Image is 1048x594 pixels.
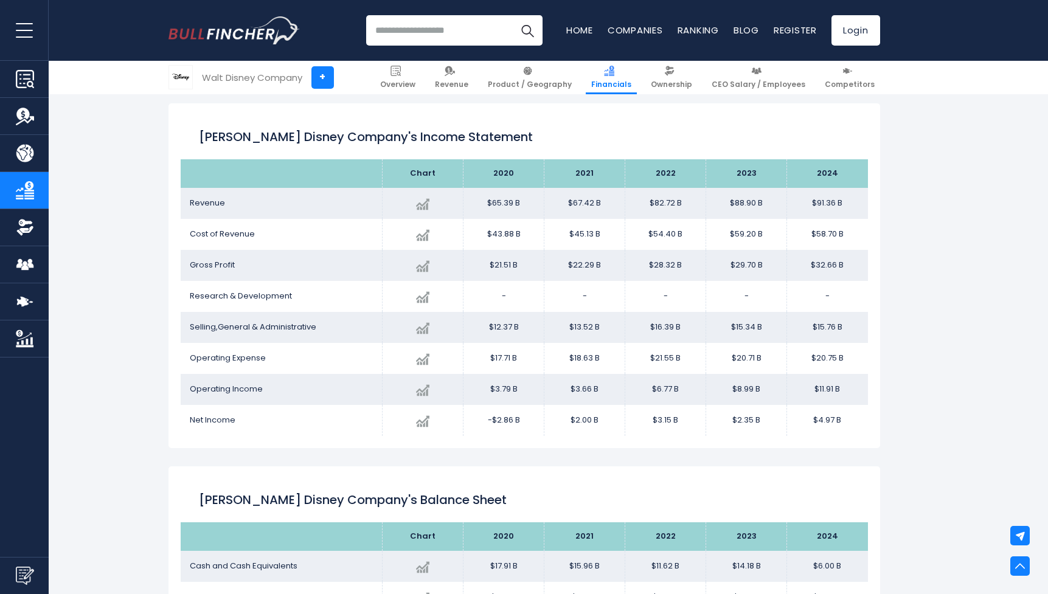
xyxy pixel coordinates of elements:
[463,312,544,343] td: $12.37 B
[463,405,544,436] td: -$2.86 B
[625,219,706,250] td: $54.40 B
[463,219,544,250] td: $43.88 B
[625,374,706,405] td: $6.77 B
[706,219,787,250] td: $59.20 B
[787,551,868,582] td: $6.00 B
[482,61,577,94] a: Product / Geography
[488,80,572,89] span: Product / Geography
[706,250,787,281] td: $29.70 B
[678,24,719,36] a: Ranking
[625,551,706,582] td: $11.62 B
[202,71,302,85] div: Walt Disney Company
[651,80,692,89] span: Ownership
[512,15,543,46] button: Search
[625,343,706,374] td: $21.55 B
[787,522,868,551] th: 2024
[787,343,868,374] td: $20.75 B
[787,312,868,343] td: $15.76 B
[16,218,34,237] img: Ownership
[706,312,787,343] td: $15.34 B
[435,80,468,89] span: Revenue
[586,61,637,94] a: Financials
[625,522,706,551] th: 2022
[544,343,625,374] td: $18.63 B
[463,374,544,405] td: $3.79 B
[190,259,235,271] span: Gross Profit
[787,405,868,436] td: $4.97 B
[625,188,706,219] td: $82.72 B
[787,250,868,281] td: $32.66 B
[544,522,625,551] th: 2021
[625,281,706,312] td: -
[199,491,850,509] h2: [PERSON_NAME] Disney Company's Balance Sheet
[190,321,316,333] span: Selling,General & Administrative
[544,551,625,582] td: $15.96 B
[544,159,625,188] th: 2021
[787,219,868,250] td: $58.70 B
[706,374,787,405] td: $8.99 B
[706,551,787,582] td: $14.18 B
[544,281,625,312] td: -
[625,312,706,343] td: $16.39 B
[591,80,631,89] span: Financials
[566,24,593,36] a: Home
[190,414,235,426] span: Net Income
[706,159,787,188] th: 2023
[706,522,787,551] th: 2023
[380,80,415,89] span: Overview
[463,551,544,582] td: $17.91 B
[608,24,663,36] a: Companies
[383,522,463,551] th: Chart
[311,66,334,89] a: +
[463,159,544,188] th: 2020
[463,281,544,312] td: -
[544,312,625,343] td: $13.52 B
[712,80,805,89] span: CEO Salary / Employees
[190,352,266,364] span: Operating Expense
[787,188,868,219] td: $91.36 B
[787,374,868,405] td: $11.91 B
[734,24,759,36] a: Blog
[463,522,544,551] th: 2020
[787,159,868,188] th: 2024
[706,405,787,436] td: $2.35 B
[831,15,880,46] a: Login
[544,374,625,405] td: $3.66 B
[190,228,255,240] span: Cost of Revenue
[190,290,292,302] span: Research & Development
[463,188,544,219] td: $65.39 B
[787,281,868,312] td: -
[169,66,192,89] img: DIS logo
[168,16,299,44] a: Go to homepage
[375,61,421,94] a: Overview
[819,61,880,94] a: Competitors
[544,188,625,219] td: $67.42 B
[463,343,544,374] td: $17.71 B
[190,383,263,395] span: Operating Income
[168,16,300,44] img: Bullfincher logo
[544,405,625,436] td: $2.00 B
[825,80,875,89] span: Competitors
[544,250,625,281] td: $22.29 B
[706,343,787,374] td: $20.71 B
[383,159,463,188] th: Chart
[199,128,850,146] h1: [PERSON_NAME] Disney Company's Income Statement
[706,281,787,312] td: -
[645,61,698,94] a: Ownership
[429,61,474,94] a: Revenue
[190,197,225,209] span: Revenue
[706,61,811,94] a: CEO Salary / Employees
[625,159,706,188] th: 2022
[625,250,706,281] td: $28.32 B
[625,405,706,436] td: $3.15 B
[190,560,297,572] span: Cash and Cash Equivalents
[463,250,544,281] td: $21.51 B
[544,219,625,250] td: $45.13 B
[706,188,787,219] td: $88.90 B
[774,24,817,36] a: Register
